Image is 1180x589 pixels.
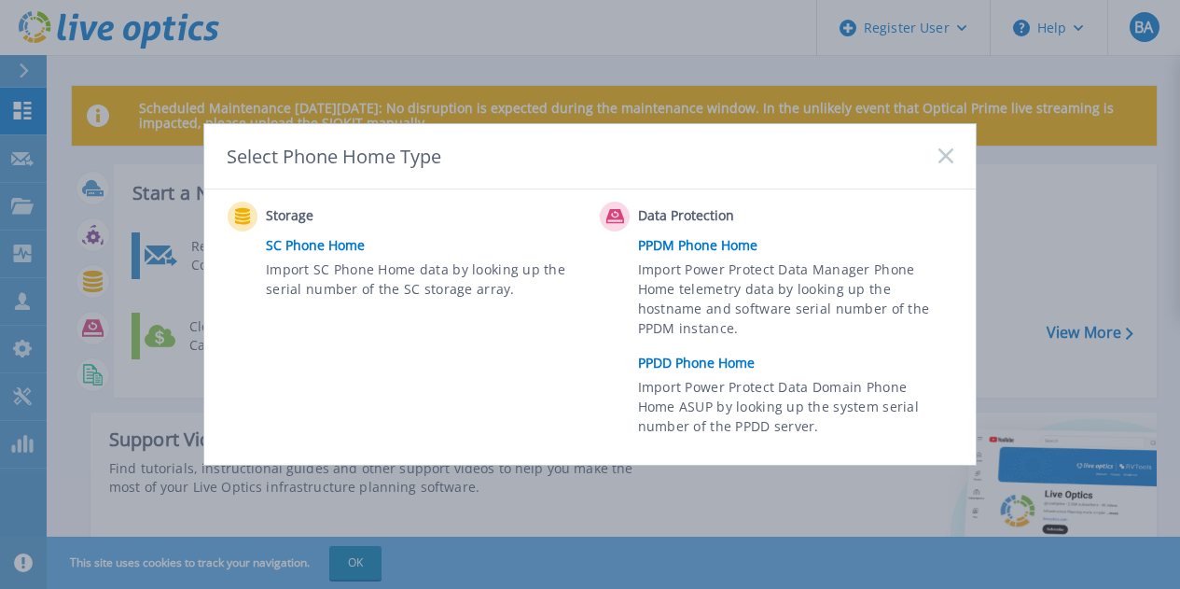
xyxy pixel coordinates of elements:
a: PPDM Phone Home [638,231,963,259]
div: Select Phone Home Type [227,144,443,169]
span: Data Protection [638,205,824,228]
a: PPDD Phone Home [638,349,963,377]
span: Import Power Protect Data Domain Phone Home ASUP by looking up the system serial number of the PP... [638,377,949,442]
span: Storage [266,205,451,228]
a: SC Phone Home [266,231,590,259]
span: Import Power Protect Data Manager Phone Home telemetry data by looking up the hostname and softwa... [638,259,949,345]
span: Import SC Phone Home data by looking up the serial number of the SC storage array. [266,259,576,302]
